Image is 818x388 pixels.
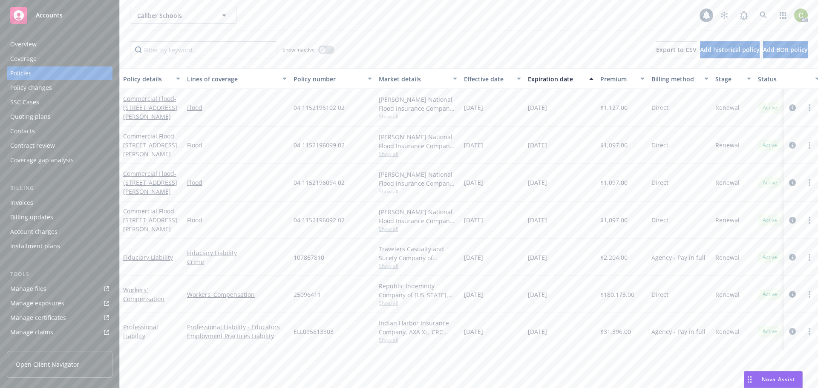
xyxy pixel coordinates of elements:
[7,81,112,95] a: Policy changes
[715,178,740,187] span: Renewal
[10,325,53,339] div: Manage claims
[294,216,345,224] span: 04 1152196092 02
[294,103,345,112] span: 04 1152196102 02
[597,69,648,89] button: Premium
[600,290,634,299] span: $180,173.00
[648,69,712,89] button: Billing method
[761,179,778,187] span: Active
[651,290,668,299] span: Direct
[7,311,112,325] a: Manage certificates
[7,52,112,66] a: Coverage
[123,170,177,195] a: Commercial Flood
[187,331,287,340] a: Employment Practices Liability
[700,46,760,54] span: Add historical policy
[7,296,112,310] a: Manage exposures
[184,69,290,89] button: Lines of coverage
[10,95,39,109] div: SSC Cases
[379,170,457,188] div: [PERSON_NAME] National Flood Insurance Company, [PERSON_NAME] Flood
[10,153,74,167] div: Coverage gap analysis
[464,290,483,299] span: [DATE]
[294,141,345,149] span: 04 1152196099 02
[528,75,584,83] div: Expiration date
[379,150,457,158] span: Show all
[10,139,55,152] div: Contract review
[7,282,112,296] a: Manage files
[10,296,64,310] div: Manage exposures
[290,69,375,89] button: Policy number
[7,153,112,167] a: Coverage gap analysis
[379,207,457,225] div: [PERSON_NAME] National Flood Insurance Company, [PERSON_NAME] Flood
[715,327,740,336] span: Renewal
[7,139,112,152] a: Contract review
[715,216,740,224] span: Renewal
[464,75,512,83] div: Effective date
[528,178,547,187] span: [DATE]
[375,69,461,89] button: Market details
[600,75,635,83] div: Premium
[10,81,52,95] div: Policy changes
[10,124,35,138] div: Contacts
[528,290,547,299] span: [DATE]
[787,252,798,262] a: circleInformation
[787,178,798,188] a: circleInformation
[379,132,457,150] div: [PERSON_NAME] National Flood Insurance Company, [PERSON_NAME] Flood
[187,103,287,112] a: Flood
[787,103,798,113] a: circleInformation
[294,327,334,336] span: ELL095613303
[715,75,742,83] div: Stage
[379,113,457,120] span: Show all
[7,325,112,339] a: Manage claims
[379,244,457,262] div: Travelers Casualty and Surety Company of America, Travelers Insurance
[715,290,740,299] span: Renewal
[10,311,66,325] div: Manage certificates
[123,95,177,121] a: Commercial Flood
[600,327,631,336] span: $31,396.00
[755,7,772,24] a: Search
[715,253,740,262] span: Renewal
[379,188,457,195] span: Show all
[651,327,706,336] span: Agency - Pay in full
[294,178,345,187] span: 04 1152196094 02
[528,253,547,262] span: [DATE]
[187,75,277,83] div: Lines of coverage
[600,216,628,224] span: $1,097.00
[528,141,547,149] span: [DATE]
[7,239,112,253] a: Installment plans
[600,103,628,112] span: $1,127.00
[762,376,795,383] span: Nova Assist
[7,110,112,124] a: Quoting plans
[761,141,778,149] span: Active
[294,75,363,83] div: Policy number
[123,323,158,340] a: Professional Liability
[700,41,760,58] button: Add historical policy
[130,7,236,24] button: Caliber Schools
[10,282,46,296] div: Manage files
[651,253,706,262] span: Agency - Pay in full
[761,253,778,261] span: Active
[187,178,287,187] a: Flood
[464,253,483,262] span: [DATE]
[715,103,740,112] span: Renewal
[651,178,668,187] span: Direct
[804,252,815,262] a: more
[7,184,112,193] div: Billing
[464,216,483,224] span: [DATE]
[294,290,321,299] span: 25096411
[123,170,177,195] span: - [STREET_ADDRESS][PERSON_NAME]
[787,215,798,225] a: circleInformation
[10,340,50,354] div: Manage BORs
[123,286,164,303] a: Workers' Compensation
[16,360,79,369] span: Open Client Navigator
[10,37,37,51] div: Overview
[123,132,177,158] span: - [STREET_ADDRESS][PERSON_NAME]
[187,290,287,299] a: Workers' Compensation
[7,37,112,51] a: Overview
[187,248,287,257] a: Fiduciary Liability
[7,66,112,80] a: Policies
[10,110,51,124] div: Quoting plans
[187,141,287,149] a: Flood
[7,210,112,224] a: Billing updates
[656,46,697,54] span: Export to CSV
[651,75,699,83] div: Billing method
